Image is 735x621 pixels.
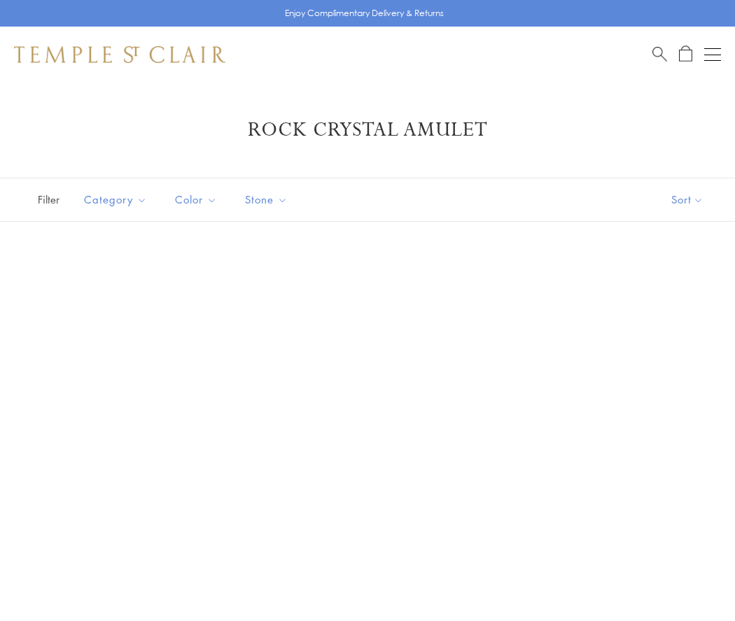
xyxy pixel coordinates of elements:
[234,184,298,215] button: Stone
[73,184,157,215] button: Category
[168,191,227,208] span: Color
[77,191,157,208] span: Category
[679,45,692,63] a: Open Shopping Bag
[35,117,700,143] h1: Rock Crystal Amulet
[704,46,721,63] button: Open navigation
[238,191,298,208] span: Stone
[164,184,227,215] button: Color
[652,45,667,63] a: Search
[640,178,735,221] button: Show sort by
[14,46,225,63] img: Temple St. Clair
[285,6,444,20] p: Enjoy Complimentary Delivery & Returns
